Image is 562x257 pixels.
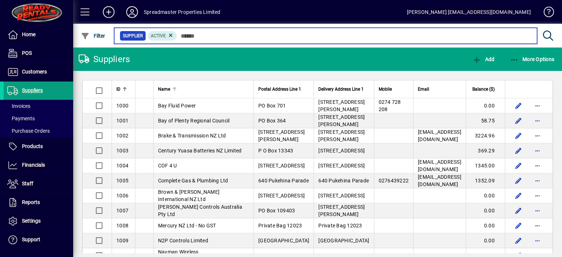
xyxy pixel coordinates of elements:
span: [PERSON_NAME] Controls Australia Pty Ltd [158,204,242,217]
div: Spreadmaster Properties Limited [144,6,220,18]
span: Purchase Orders [7,128,50,134]
span: COF 4 U [158,163,177,169]
span: Support [22,237,40,242]
span: [STREET_ADDRESS] [318,163,365,169]
td: 0.00 [466,203,505,218]
span: Email [418,85,429,93]
button: Edit [513,160,524,171]
span: 1000 [116,103,128,109]
td: 0.00 [466,233,505,248]
span: Active [151,33,166,38]
span: Mobile [379,85,392,93]
button: More options [532,220,543,231]
span: 0276439222 [379,178,409,184]
span: 1002 [116,133,128,139]
span: [STREET_ADDRESS] [318,193,365,199]
td: 1352.09 [466,173,505,188]
span: [STREET_ADDRESS][PERSON_NAME] [318,204,365,217]
span: P O Box 13343 [258,148,293,154]
div: Balance ($) [471,85,501,93]
a: Staff [4,175,73,193]
span: PO Box 364 [258,118,286,124]
button: More options [532,115,543,126]
button: More options [532,130,543,141]
button: Filter [79,29,107,42]
td: 0.00 [466,218,505,233]
span: POS [22,50,32,56]
span: Mercury NZ Ltd - No GST [158,223,216,228]
a: POS [4,44,73,63]
span: 1004 [116,163,128,169]
span: Complete Gas & Plumbing Ltd [158,178,228,184]
div: Name [158,85,249,93]
button: Add [97,5,120,19]
a: Reports [4,193,73,212]
span: [STREET_ADDRESS] [258,193,305,199]
span: [STREET_ADDRESS] [258,163,305,169]
div: ID [116,85,131,93]
a: Purchase Orders [4,125,73,137]
a: Knowledge Base [538,1,553,25]
span: Balance ($) [472,85,495,93]
span: Century Yuasa Batteries NZ Limited [158,148,242,154]
button: Edit [513,235,524,246]
span: Financials [22,162,45,168]
span: [STREET_ADDRESS][PERSON_NAME] [258,129,305,142]
button: More options [532,145,543,156]
button: More options [532,175,543,186]
a: Products [4,137,73,156]
span: Reports [22,199,40,205]
button: Edit [513,130,524,141]
button: Edit [513,220,524,231]
span: [EMAIL_ADDRESS][DOMAIN_NAME] [418,174,461,187]
button: More options [532,160,543,171]
span: [STREET_ADDRESS][PERSON_NAME] [318,114,365,127]
span: [GEOGRAPHIC_DATA] [318,238,369,243]
div: Mobile [379,85,409,93]
span: Filter [81,33,105,39]
span: Home [22,31,35,37]
span: Customers [22,69,47,75]
a: Customers [4,63,73,81]
span: Postal Address Line 1 [258,85,301,93]
span: 1006 [116,193,128,199]
span: Invoices [7,103,30,109]
span: Staff [22,181,33,186]
mat-chip: Activation Status: Active [148,31,177,41]
span: Suppliers [22,87,43,93]
button: Edit [513,190,524,201]
span: Payments [7,116,35,121]
span: 640 Pukehina Parade [318,178,369,184]
td: 0.00 [466,188,505,203]
a: Invoices [4,100,73,112]
button: Edit [513,175,524,186]
button: More options [532,190,543,201]
span: Delivery Address Line 1 [318,85,364,93]
a: Payments [4,112,73,125]
span: Bay of Plenty Regional Council [158,118,230,124]
button: More options [532,205,543,216]
span: N2P Controls Limited [158,238,208,243]
a: Financials [4,156,73,174]
span: Bay Fluid Power [158,103,196,109]
span: 1003 [116,148,128,154]
span: [EMAIL_ADDRESS][DOMAIN_NAME] [418,159,461,172]
span: 1009 [116,238,128,243]
span: Private Bag 12023 [258,223,302,228]
span: 0274 728 208 [379,99,401,112]
button: More Options [508,53,557,66]
button: Edit [513,100,524,112]
td: 0.00 [466,98,505,113]
div: Email [418,85,461,93]
span: [STREET_ADDRESS][PERSON_NAME] [318,129,365,142]
span: 1007 [116,208,128,213]
button: More options [532,235,543,246]
span: Brake & Transmission NZ Ltd [158,133,226,139]
button: Add [471,53,496,66]
span: 1005 [116,178,128,184]
button: Edit [513,145,524,156]
a: Settings [4,212,73,230]
span: Brown & [PERSON_NAME] International NZ Ltd [158,189,220,202]
td: 58.75 [466,113,505,128]
span: Supplier [123,32,143,39]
